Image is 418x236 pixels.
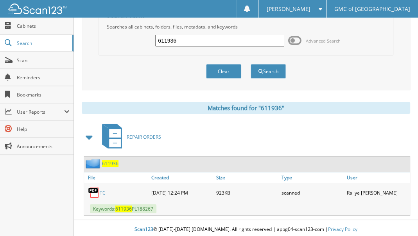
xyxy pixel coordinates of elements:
[344,185,410,200] div: Rallye [PERSON_NAME]
[88,187,100,198] img: PDF.png
[84,172,149,183] a: File
[306,38,341,44] span: Advanced Search
[17,74,70,81] span: Reminders
[103,23,389,30] div: Searches all cabinets, folders, files, metadata, and keywords
[214,172,280,183] a: Size
[17,91,70,98] span: Bookmarks
[135,226,153,232] span: Scan123
[149,172,215,183] a: Created
[17,40,68,46] span: Search
[115,206,132,212] span: 611936
[214,185,280,200] div: 923KB
[251,64,286,79] button: Search
[280,185,345,200] div: scanned
[82,102,410,114] div: Matches found for "611936"
[102,160,118,167] a: 611936
[97,122,161,152] a: REPAIR ORDERS
[17,126,70,132] span: Help
[127,134,161,140] span: REPAIR ORDERS
[149,185,215,200] div: [DATE] 12:24 PM
[344,172,410,183] a: User
[90,204,156,213] span: Keywords: PL188267
[17,57,70,64] span: Scan
[280,172,345,183] a: Type
[379,198,418,236] iframe: Chat Widget
[17,143,70,150] span: Announcements
[8,4,66,14] img: scan123-logo-white.svg
[100,190,106,196] a: TC
[267,7,310,11] span: [PERSON_NAME]
[86,159,102,168] img: folder2.png
[206,64,241,79] button: Clear
[328,226,357,232] a: Privacy Policy
[17,23,70,29] span: Cabinets
[17,109,64,115] span: User Reports
[334,7,410,11] span: GMC of [GEOGRAPHIC_DATA]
